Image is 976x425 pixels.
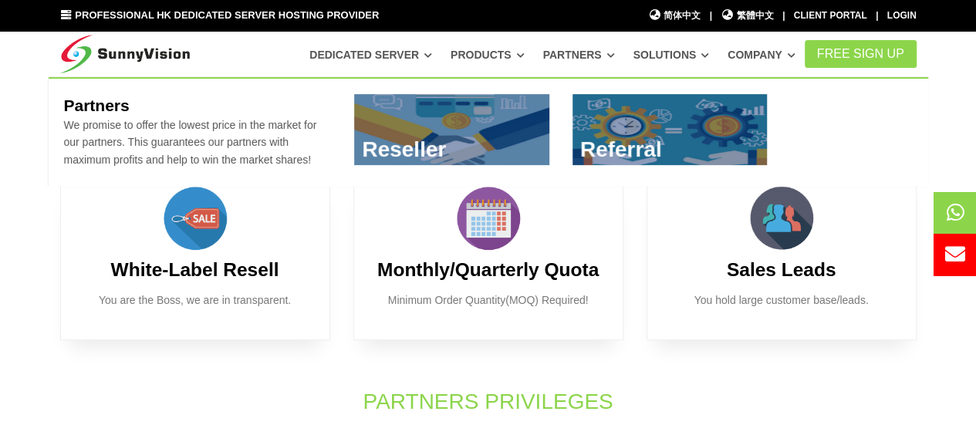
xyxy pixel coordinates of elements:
[876,8,878,23] li: |
[231,386,745,417] h1: Partners Privileges
[782,8,785,23] li: |
[63,119,316,166] span: We promise to offer the lowest price in the market for our partners. This guarantees our partners...
[75,9,379,21] span: Professional HK Dedicated Server Hosting Provider
[743,180,820,257] img: customer.png
[721,8,774,23] a: 繁體中文
[63,96,129,114] b: Partners
[543,41,615,69] a: Partners
[648,8,701,23] a: 简体中文
[805,40,917,68] a: FREE Sign Up
[84,292,306,309] p: You are the Boss, we are in transparent.
[709,8,711,23] li: |
[727,259,836,280] b: Sales Leads
[728,41,795,69] a: Company
[633,41,709,69] a: Solutions
[49,77,928,187] div: Partners
[451,41,525,69] a: Products
[377,259,599,280] b: Monthly/Quarterly Quota
[309,41,432,69] a: Dedicated Server
[887,10,917,21] a: Login
[111,259,279,280] b: White-Label Resell
[450,180,527,257] img: calendar.png
[157,180,234,257] img: sales.png
[670,292,893,309] p: You hold large customer base/leads.
[377,292,599,309] p: Minimum Order Quantity(MOQ) Required!
[794,10,867,21] a: Client Portal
